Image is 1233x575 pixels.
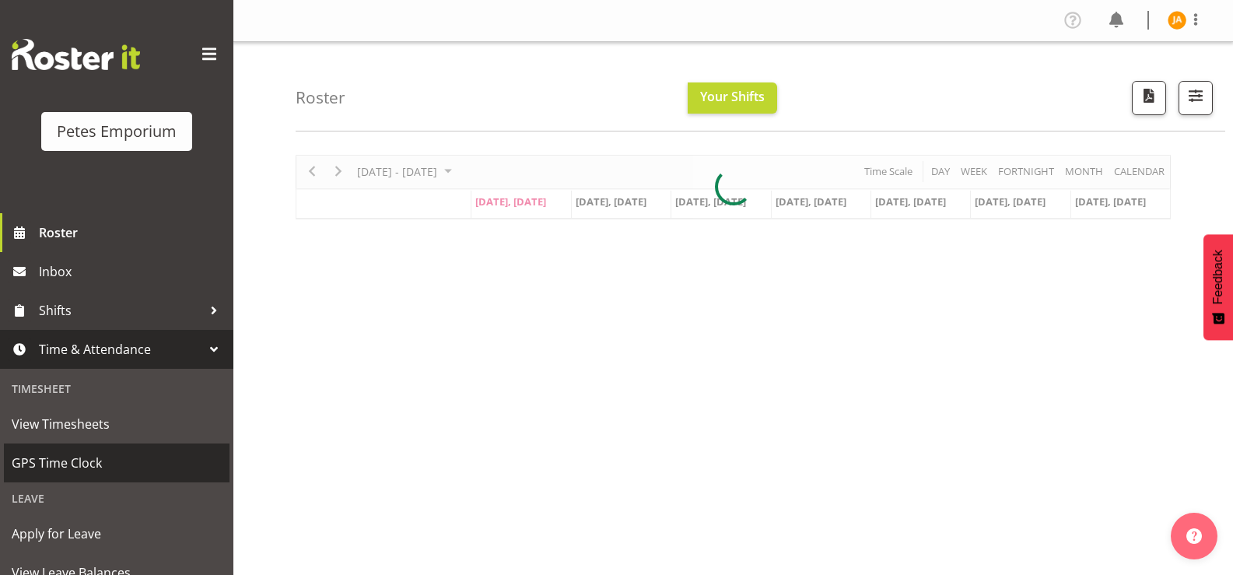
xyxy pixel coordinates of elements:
[1203,234,1233,340] button: Feedback - Show survey
[4,514,229,553] a: Apply for Leave
[296,89,345,107] h4: Roster
[4,482,229,514] div: Leave
[12,522,222,545] span: Apply for Leave
[1132,81,1166,115] button: Download a PDF of the roster according to the set date range.
[4,444,229,482] a: GPS Time Clock
[12,412,222,436] span: View Timesheets
[1179,81,1213,115] button: Filter Shifts
[688,82,777,114] button: Your Shifts
[39,260,226,283] span: Inbox
[39,221,226,244] span: Roster
[1186,528,1202,544] img: help-xxl-2.png
[39,299,202,322] span: Shifts
[57,120,177,143] div: Petes Emporium
[12,451,222,475] span: GPS Time Clock
[1168,11,1186,30] img: jeseryl-armstrong10788.jpg
[700,88,765,105] span: Your Shifts
[12,39,140,70] img: Rosterit website logo
[1211,250,1225,304] span: Feedback
[39,338,202,361] span: Time & Attendance
[4,405,229,444] a: View Timesheets
[4,373,229,405] div: Timesheet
